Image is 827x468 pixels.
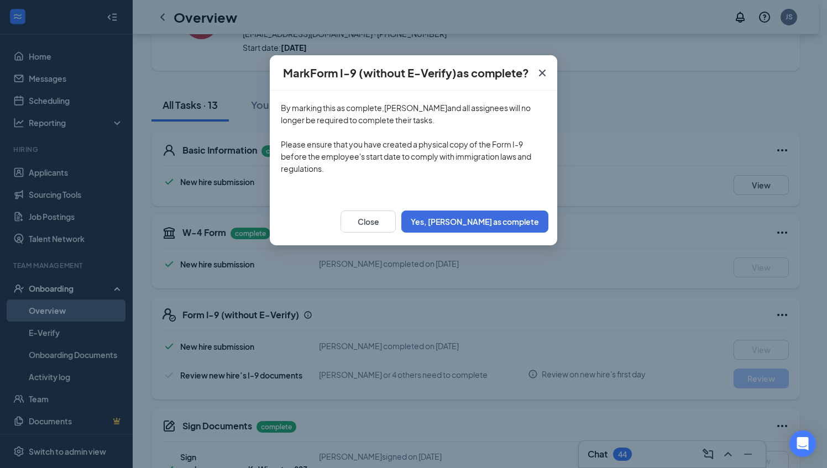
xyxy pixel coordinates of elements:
[536,66,549,80] svg: Cross
[789,430,816,457] div: Open Intercom Messenger
[401,211,548,233] button: Yes, [PERSON_NAME] as complete
[527,55,557,91] button: Close
[281,103,531,173] span: By marking this as complete, [PERSON_NAME] and all assignees will no longer be required to comple...
[283,65,529,81] h4: Mark Form I-9 (without E-Verify) as complete?
[341,211,396,233] button: Close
